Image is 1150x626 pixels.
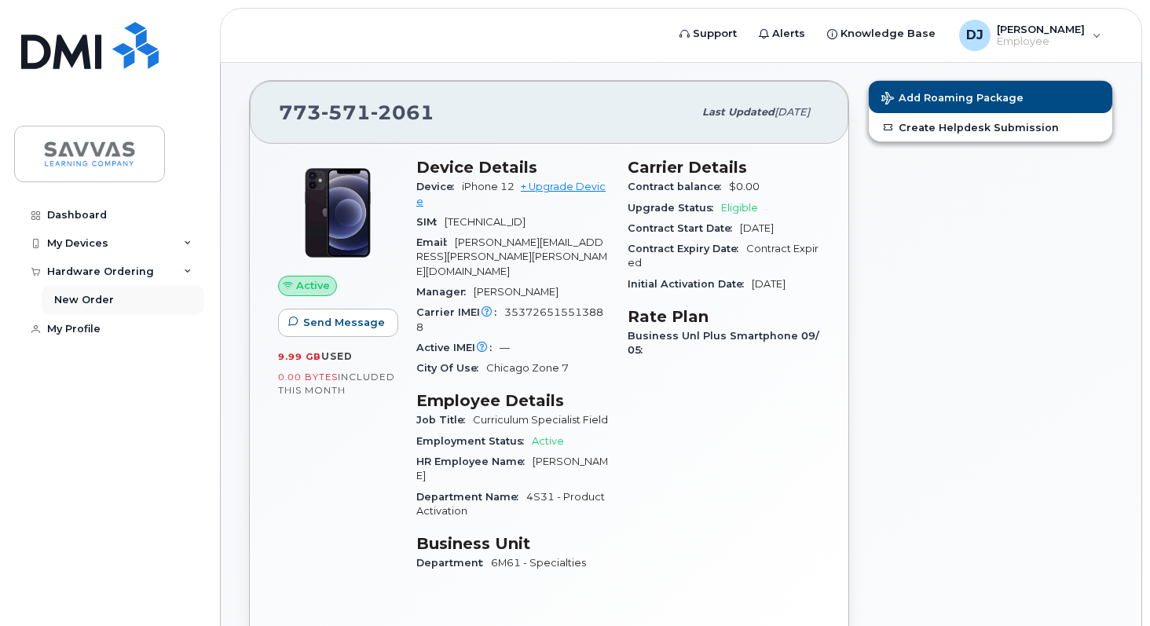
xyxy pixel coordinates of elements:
span: 0.00 Bytes [278,372,338,383]
span: Active [532,435,564,447]
img: iPhone_12.jpg [291,166,385,260]
button: Add Roaming Package [869,81,1112,113]
span: Last updated [702,106,775,118]
span: Carrier IMEI [416,306,504,318]
span: iPhone 12 [462,181,515,192]
span: [PERSON_NAME][EMAIL_ADDRESS][PERSON_NAME][PERSON_NAME][DOMAIN_NAME] [416,236,607,277]
span: — [500,342,510,353]
span: Contract Expiry Date [628,243,746,254]
span: [DATE] [752,278,786,290]
span: Device [416,181,462,192]
span: Send Message [303,315,385,330]
a: + Upgrade Device [416,181,606,207]
span: Upgrade Status [628,202,721,214]
span: used [321,350,353,362]
span: Department Name [416,491,526,503]
span: Alerts [772,26,805,42]
span: Initial Activation Date [628,278,752,290]
a: Alerts [748,18,816,49]
span: Email [416,236,455,248]
span: Add Roaming Package [881,92,1024,107]
span: 353726515513888 [416,306,603,332]
span: Contract balance [628,181,729,192]
span: DJ [966,26,983,45]
span: [DATE] [740,222,774,234]
h3: Employee Details [416,391,609,410]
h3: Rate Plan [628,307,820,326]
span: $0.00 [729,181,760,192]
span: [PERSON_NAME] [474,286,559,298]
span: Knowledge Base [841,26,936,42]
h3: Device Details [416,158,609,177]
h3: Carrier Details [628,158,820,177]
button: Send Message [278,309,398,337]
span: Active IMEI [416,342,500,353]
span: HR Employee Name [416,456,533,467]
span: Active [296,278,330,293]
span: Eligible [721,202,758,214]
span: Contract Start Date [628,222,740,234]
span: 2061 [371,101,434,124]
span: City Of Use [416,362,486,374]
span: 9.99 GB [278,351,321,362]
span: 773 [279,101,434,124]
a: Create Helpdesk Submission [869,113,1112,141]
span: Employment Status [416,435,532,447]
a: Support [668,18,748,49]
span: 4S31 - Product Activation [416,491,605,517]
span: Support [693,26,737,42]
span: Business Unl Plus Smartphone 09/05 [628,330,819,356]
div: Deborah Jones [948,20,1112,51]
span: SIM [416,216,445,228]
span: Employee [997,35,1085,48]
span: Manager [416,286,474,298]
span: [TECHNICAL_ID] [445,216,526,228]
h3: Business Unit [416,534,609,553]
span: [DATE] [775,106,810,118]
span: Curriculum Specialist Field [473,414,608,426]
span: Job Title [416,414,473,426]
span: 6M61 - Specialties [491,557,586,569]
span: [PERSON_NAME] [997,23,1085,35]
span: 571 [321,101,371,124]
a: Knowledge Base [816,18,947,49]
iframe: Messenger Launcher [1082,558,1138,614]
span: Department [416,557,491,569]
span: Chicago Zone 7 [486,362,569,374]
